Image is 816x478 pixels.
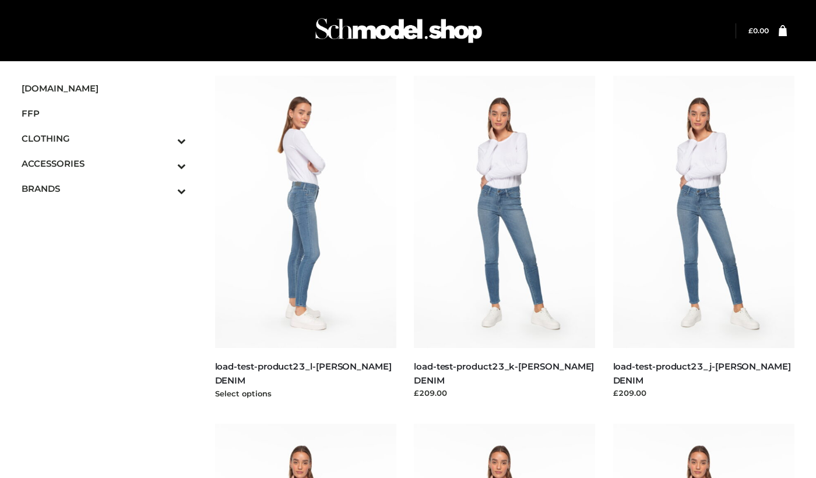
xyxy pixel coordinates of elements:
bdi: 0.00 [748,26,769,35]
span: [DOMAIN_NAME] [22,82,186,95]
div: £209.00 [613,387,795,399]
a: load-test-product23_j-[PERSON_NAME] DENIM [613,361,791,385]
a: CLOTHINGToggle Submenu [22,126,186,151]
img: load-test-product23_j-PARKER SMITH DENIM [613,76,795,348]
a: Select options [215,389,272,398]
a: load-test-product23_l-[PERSON_NAME] DENIM [215,361,392,385]
button: Toggle Submenu [145,151,186,176]
a: ACCESSORIESToggle Submenu [22,151,186,176]
a: FFP [22,101,186,126]
a: BRANDSToggle Submenu [22,176,186,201]
span: FFP [22,107,186,120]
button: Toggle Submenu [145,176,186,201]
img: load-test-product23_k-PARKER SMITH DENIM [414,76,596,348]
button: Toggle Submenu [145,126,186,151]
span: BRANDS [22,182,186,195]
a: [DOMAIN_NAME] [22,76,186,101]
span: £ [748,26,753,35]
div: £209.00 [414,387,596,399]
span: CLOTHING [22,132,186,145]
a: load-test-product23_k-[PERSON_NAME] DENIM [414,361,594,385]
img: Schmodel Admin 964 [311,8,486,54]
span: ACCESSORIES [22,157,186,170]
a: £0.00 [748,26,769,35]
